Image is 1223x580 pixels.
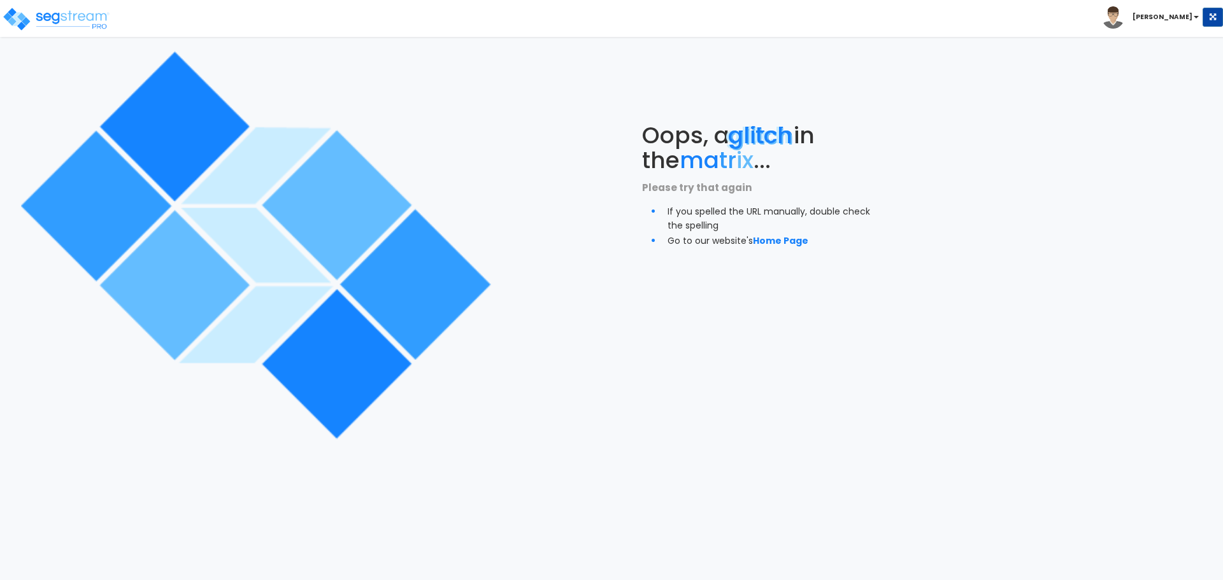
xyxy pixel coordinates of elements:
[642,119,815,177] span: Oops, a in the ...
[1133,12,1192,22] b: [PERSON_NAME]
[719,144,736,176] span: tr
[729,119,794,152] span: glitch
[2,6,110,32] img: logo_pro_r.png
[736,144,754,176] span: ix
[753,234,808,247] a: Home Page
[642,180,887,196] p: Please try that again
[668,202,887,232] li: If you spelled the URL manually, double check the spelling
[1102,6,1124,29] img: avatar.png
[680,144,719,176] span: ma
[668,232,887,248] li: Go to our website's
